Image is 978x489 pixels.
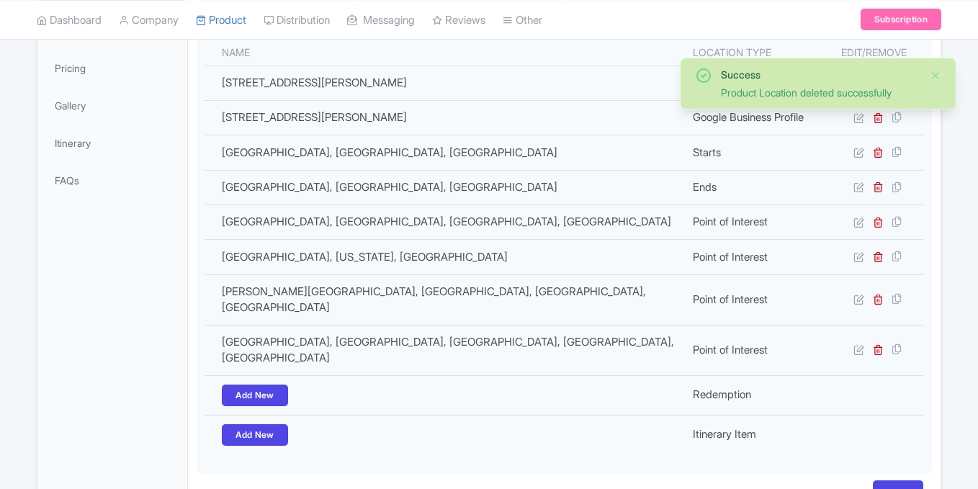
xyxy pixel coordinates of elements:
[205,135,684,170] td: [GEOGRAPHIC_DATA], [GEOGRAPHIC_DATA], [GEOGRAPHIC_DATA]
[40,164,184,197] a: FAQs
[205,274,684,325] td: [PERSON_NAME][GEOGRAPHIC_DATA], [GEOGRAPHIC_DATA], [GEOGRAPHIC_DATA], [GEOGRAPHIC_DATA]
[205,66,684,100] td: [STREET_ADDRESS][PERSON_NAME]
[40,127,184,159] a: Itinerary
[930,67,941,84] button: Close
[205,205,684,239] td: [GEOGRAPHIC_DATA], [GEOGRAPHIC_DATA], [GEOGRAPHIC_DATA], [GEOGRAPHIC_DATA]
[205,100,684,135] td: [STREET_ADDRESS][PERSON_NAME]
[684,100,824,135] td: Google Business Profile
[205,170,684,205] td: [GEOGRAPHIC_DATA], [GEOGRAPHIC_DATA], [GEOGRAPHIC_DATA]
[40,52,184,84] a: Pricing
[684,375,824,415] td: Redemption
[861,9,941,30] a: Subscription
[684,135,824,170] td: Starts
[684,325,824,375] td: Point of Interest
[684,415,824,454] td: Itinerary Item
[824,39,924,66] th: Edit/Remove
[684,240,824,274] td: Point of Interest
[684,205,824,239] td: Point of Interest
[721,67,918,82] div: Success
[222,385,288,406] a: Add New
[205,325,684,375] td: [GEOGRAPHIC_DATA], [GEOGRAPHIC_DATA], [GEOGRAPHIC_DATA], [GEOGRAPHIC_DATA], [GEOGRAPHIC_DATA]
[684,274,824,325] td: Point of Interest
[684,39,824,66] th: Location type
[40,89,184,122] a: Gallery
[721,85,918,100] div: Product Location deleted successfully
[684,170,824,205] td: Ends
[205,240,684,274] td: [GEOGRAPHIC_DATA], [US_STATE], [GEOGRAPHIC_DATA]
[222,424,288,446] a: Add New
[205,39,684,66] th: Name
